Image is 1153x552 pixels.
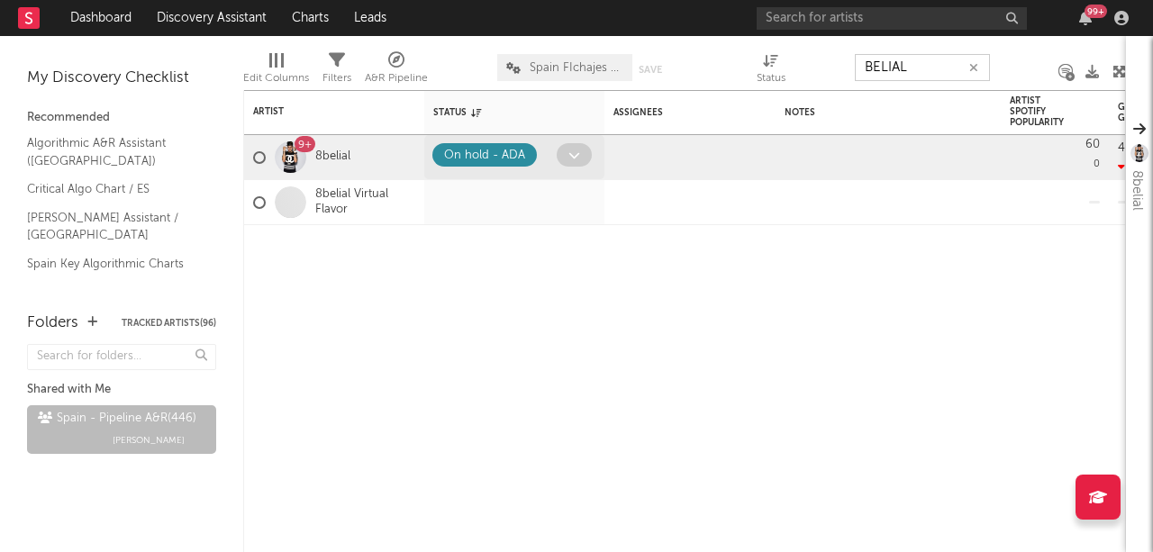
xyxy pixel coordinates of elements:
div: Status [757,45,785,97]
div: Notes [785,107,965,118]
input: Search... [855,54,990,81]
input: Search for folders... [27,344,216,370]
div: Filters [322,45,351,97]
div: Status [757,68,785,89]
a: Critical Algo Chart / ES [27,179,198,199]
button: Save [639,65,662,75]
div: Assignees [613,107,740,118]
div: Edit Columns [243,68,309,89]
div: Folders [27,312,78,334]
div: 8belial [1126,170,1148,211]
div: Shared with Me [27,379,216,401]
div: 0 [1010,135,1100,179]
a: Spain Key Algorithmic Charts [27,254,198,274]
a: Algorithmic A&R Assistant ([GEOGRAPHIC_DATA]) [27,133,198,170]
div: Edit Columns [243,45,309,97]
div: A&R Pipeline [365,68,428,89]
span: Spain FIchajes Ok [530,62,623,74]
div: Status [433,107,550,118]
a: Spain - Pipeline A&R(446)[PERSON_NAME] [27,405,216,454]
div: Filters [322,68,351,89]
div: Recommended [27,107,216,129]
a: 8belial Virtual Flavor [315,187,415,218]
input: Search for artists [757,7,1027,30]
a: 8belial [315,149,350,165]
span: [PERSON_NAME] [113,430,185,451]
div: Spain - Pipeline A&R ( 446 ) [38,408,196,430]
div: On hold - ADA [444,145,525,167]
div: A&R Pipeline [365,45,428,97]
a: [PERSON_NAME] Assistant / [GEOGRAPHIC_DATA] [27,208,198,245]
div: Artist Spotify Popularity [1010,95,1073,128]
div: 4.28k [1118,142,1148,154]
div: 99 + [1085,5,1107,18]
div: My Discovery Checklist [27,68,216,89]
div: Artist [253,106,388,117]
button: 99+ [1079,11,1092,25]
button: Tracked Artists(96) [122,319,216,328]
div: 60 [1085,139,1100,150]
